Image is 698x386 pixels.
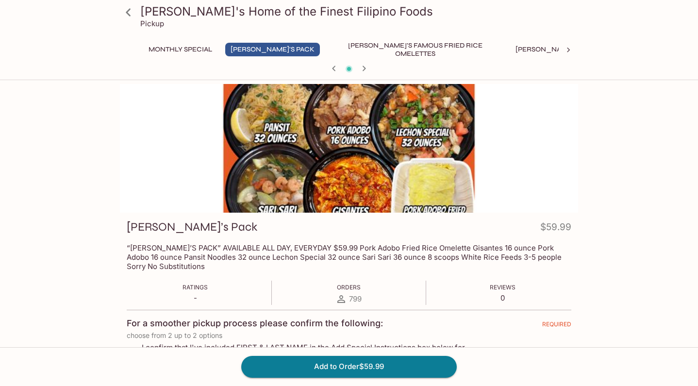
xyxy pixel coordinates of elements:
[143,43,217,56] button: Monthly Special
[120,84,578,213] div: Elena’s Pack
[225,43,320,56] button: [PERSON_NAME]'s Pack
[140,19,164,28] p: Pickup
[337,284,361,291] span: Orders
[142,343,478,361] span: I confirm that I've included FIRST & LAST NAME in the Add Special Instructions box below for one ...
[127,219,257,235] h3: [PERSON_NAME]’s Pack
[127,318,383,329] h4: For a smoother pickup process please confirm the following:
[241,356,457,377] button: Add to Order$59.99
[127,243,571,271] p: “[PERSON_NAME]’S PACK” AVAILABLE ALL DAY, EVERYDAY $59.99 Pork Adobo Fried Rice Omelette Gisantes...
[490,284,515,291] span: Reviews
[183,284,208,291] span: Ratings
[349,294,362,303] span: 799
[490,293,515,302] p: 0
[183,293,208,302] p: -
[510,43,634,56] button: [PERSON_NAME]'s Mixed Plates
[328,43,502,56] button: [PERSON_NAME]'s Famous Fried Rice Omelettes
[127,332,571,339] p: choose from 2 up to 2 options
[140,4,574,19] h3: [PERSON_NAME]'s Home of the Finest Filipino Foods
[542,320,571,332] span: REQUIRED
[540,219,571,238] h4: $59.99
